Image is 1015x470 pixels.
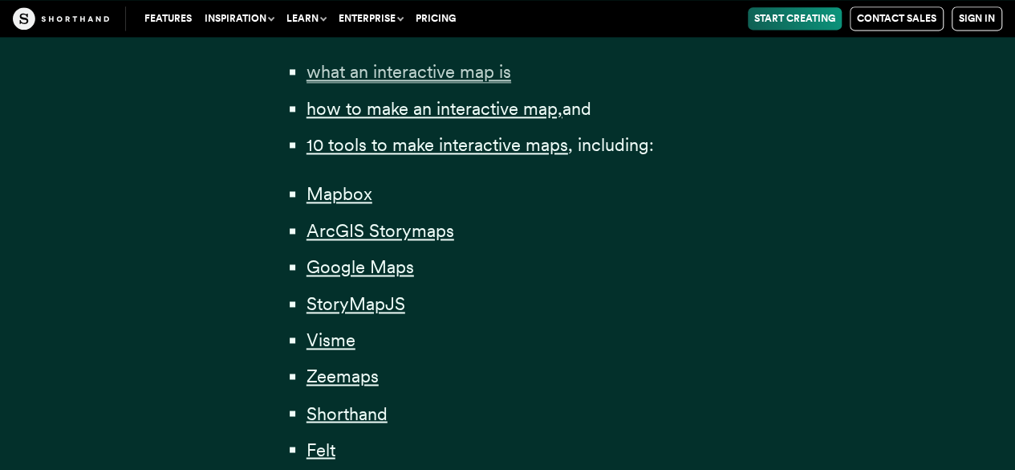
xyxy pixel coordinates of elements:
a: Contact Sales [850,6,944,31]
span: what an interactive map is [307,61,511,83]
a: how to make an interactive map, [307,98,562,119]
button: Learn [280,7,332,30]
a: what an interactive map is [307,61,511,82]
a: Visme [307,329,355,350]
a: Zeemaps [307,366,379,386]
a: Google Maps [307,256,414,277]
a: 10 tools to make interactive maps [307,134,568,155]
button: Enterprise [332,7,409,30]
a: Mapbox [307,183,372,204]
a: Pricing [409,7,462,30]
img: The Craft [13,7,109,30]
span: , including: [568,134,654,155]
a: ArcGIS Storymaps [307,220,454,241]
span: and [562,98,591,119]
a: Felt [307,439,335,460]
a: StoryMapJS [307,293,405,314]
a: Sign in [952,6,1002,31]
a: Features [138,7,198,30]
button: Inspiration [198,7,280,30]
a: Shorthand [307,403,388,423]
a: Start Creating [748,7,842,30]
